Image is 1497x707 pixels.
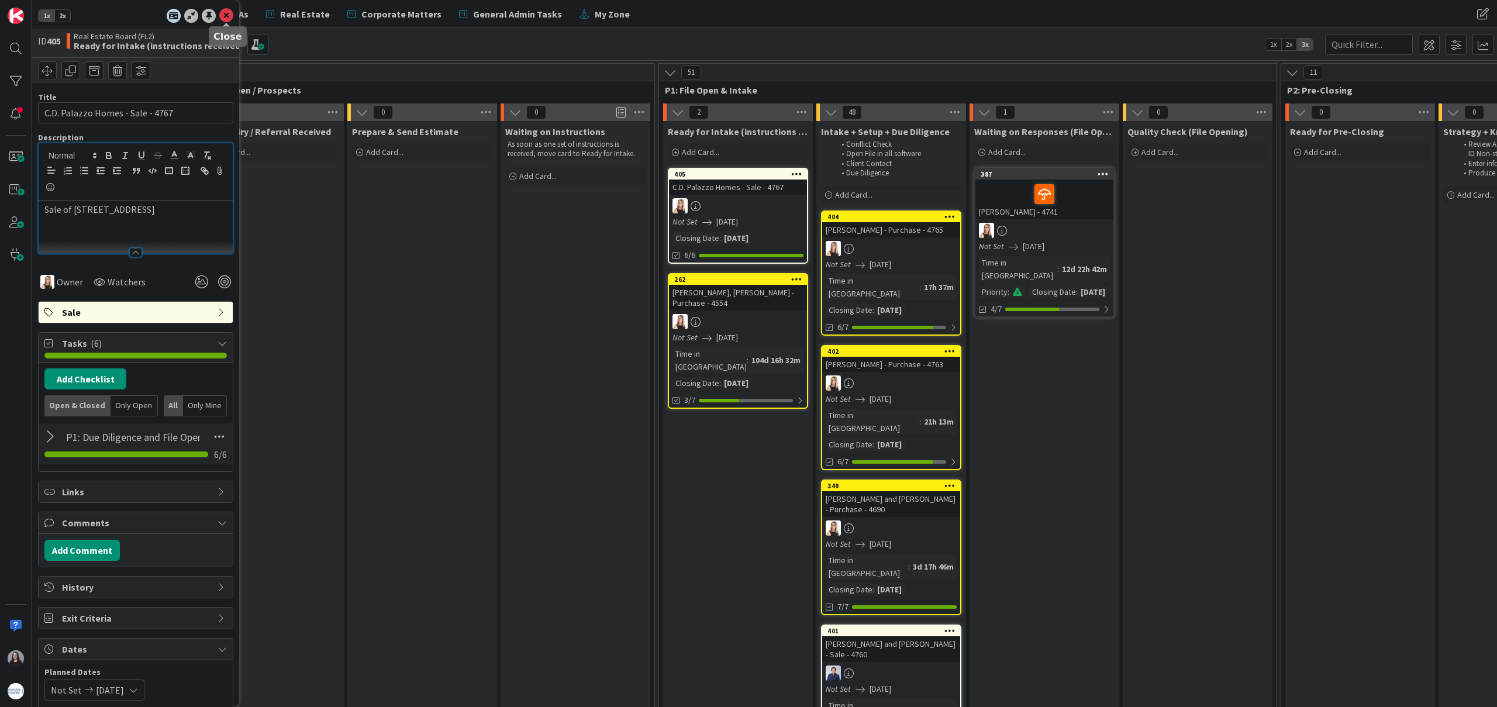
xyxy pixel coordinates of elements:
div: DB [975,223,1113,238]
div: 262 [669,274,807,285]
span: 0 [526,105,546,119]
span: 7/7 [837,601,848,613]
div: 21h 13m [921,415,957,428]
span: 48 [842,105,862,119]
div: [DATE] [721,377,751,389]
span: Add Card... [366,147,403,157]
a: 402[PERSON_NAME] - Purchase - 4763DBNot Set[DATE]Time in [GEOGRAPHIC_DATA]:21h 13mClosing Date:[D... [821,345,961,470]
a: 405C.D. Palazzo Homes - Sale - 4767DBNot Set[DATE]Closing Date:[DATE]6/6 [668,168,808,264]
span: 0 [373,105,393,119]
span: Add Card... [988,147,1026,157]
img: DB [40,275,54,289]
div: DB [822,375,960,391]
span: Corporate Matters [361,7,441,21]
div: [PERSON_NAME] - 4741 [975,180,1113,219]
div: 401 [822,626,960,636]
img: DB [979,223,994,238]
div: 262[PERSON_NAME], [PERSON_NAME] - Purchase - 4554 [669,274,807,311]
input: type card name here... [38,102,233,123]
li: Due Diligence [835,168,960,178]
span: 1x [39,10,54,22]
span: [DATE] [716,332,738,344]
div: 404[PERSON_NAME] - Purchase - 4765 [822,212,960,237]
img: avatar [8,683,24,699]
b: 405 [47,35,61,47]
a: General Admin Tasks [452,4,569,25]
span: Add Card... [835,189,872,200]
i: Not Set [826,539,851,549]
li: Open File in all software [835,149,960,158]
a: Real Estate [259,4,337,25]
span: [DATE] [716,216,738,228]
a: 262[PERSON_NAME], [PERSON_NAME] - Purchase - 4554DBNot Set[DATE]Time in [GEOGRAPHIC_DATA]:104d 16... [668,273,808,409]
div: 3d 17h 46m [910,560,957,573]
button: Add Comment [44,540,120,561]
div: Closing Date [1029,285,1076,298]
span: [DATE] [96,683,124,697]
div: DB [822,520,960,536]
span: ( 6 ) [91,337,102,349]
div: [DATE] [721,232,751,244]
div: Time in [GEOGRAPHIC_DATA] [672,347,747,373]
div: Closing Date [826,438,872,451]
i: Not Set [826,684,851,694]
div: 349[PERSON_NAME] and [PERSON_NAME] - Purchase - 4690 [822,481,960,517]
span: : [872,438,874,451]
div: Only Open [111,395,157,416]
span: Exit Criteria [62,611,212,625]
span: P0: Pre-Open / Prospects [196,84,640,96]
span: 51 [681,65,701,80]
span: 4/7 [991,303,1002,315]
span: 6/6 [684,249,695,261]
span: 2x [1281,39,1297,50]
div: [DATE] [1078,285,1108,298]
div: 387 [981,170,1113,178]
div: DB [822,241,960,256]
li: Conflict Check [835,140,960,149]
div: Closing Date [826,304,872,316]
div: 402[PERSON_NAME] - Purchase - 4763 [822,346,960,372]
span: Links [62,485,212,499]
div: Priority [979,285,1008,298]
span: Waiting on Instructions [505,126,605,137]
div: Closing Date [826,583,872,596]
span: Add Card... [519,171,557,181]
div: 349 [827,482,960,490]
img: DB [826,520,841,536]
span: Not Set [51,683,82,697]
span: 2x [54,10,70,22]
img: DB [826,375,841,391]
span: [DATE] [870,393,891,405]
span: : [908,560,910,573]
input: Quick Filter... [1325,34,1413,55]
span: [DATE] [870,683,891,695]
i: Not Set [826,394,851,404]
b: Ready for Intake (instructions received) [74,41,244,50]
span: History [62,580,212,594]
div: [PERSON_NAME] - Purchase - 4765 [822,222,960,237]
a: My Zone [572,4,637,25]
span: 6/7 [837,456,848,468]
label: Title [38,92,57,102]
div: Time in [GEOGRAPHIC_DATA] [979,256,1057,282]
span: 0 [1464,105,1484,119]
span: General Admin Tasks [473,7,562,21]
img: DB [672,198,688,213]
span: Owner [57,275,83,289]
span: Quality Check (File Opening) [1127,126,1248,137]
span: Real Estate Board (FL2) [74,32,244,41]
span: Tasks [62,336,212,350]
span: 3/7 [684,394,695,406]
span: 1 [995,105,1015,119]
div: 405C.D. Palazzo Homes - Sale - 4767 [669,169,807,195]
div: 405 [669,169,807,180]
div: 104d 16h 32m [748,354,803,367]
div: 402 [822,346,960,357]
span: : [1008,285,1009,298]
img: DB [826,241,841,256]
p: Sale of [STREET_ADDRESS] [44,203,227,216]
span: [DATE] [870,538,891,550]
div: [DATE] [874,583,905,596]
span: Description [38,132,84,143]
span: 2 [689,105,709,119]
